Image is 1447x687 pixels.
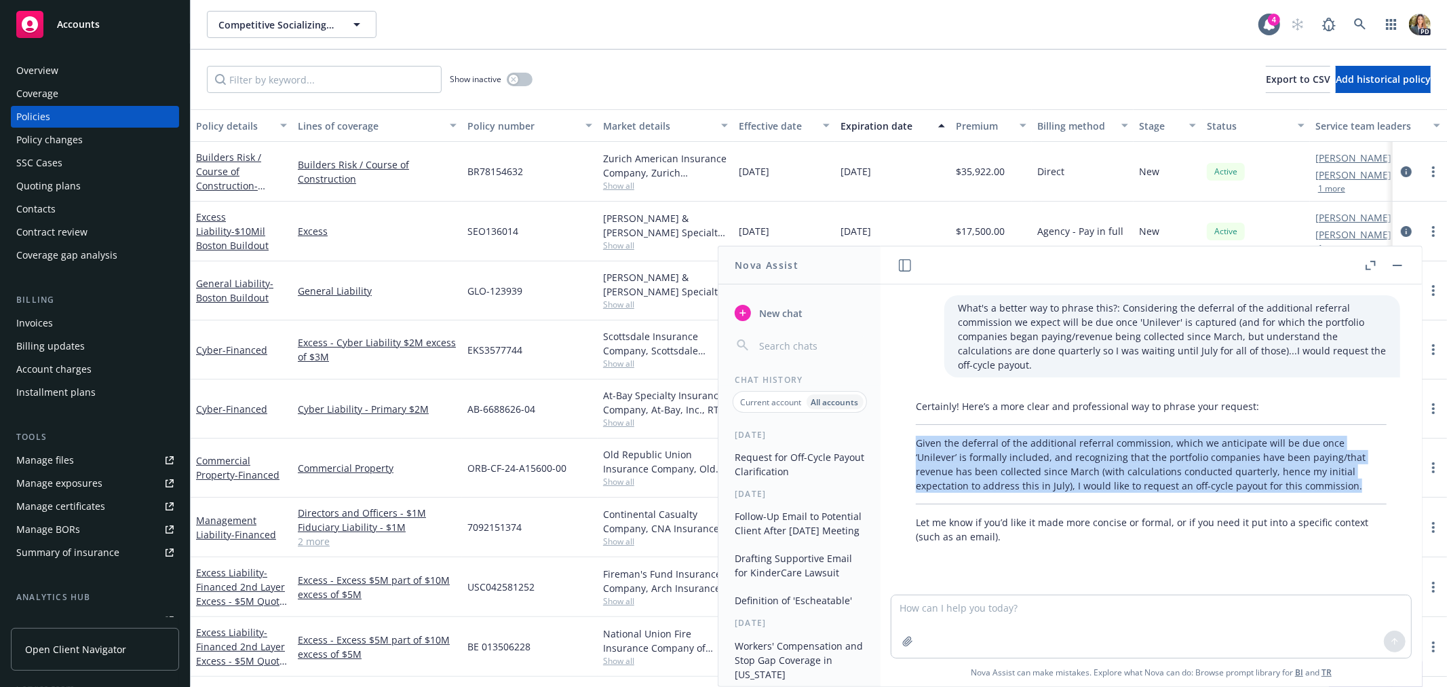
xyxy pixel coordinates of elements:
[16,60,58,81] div: Overview
[467,343,522,357] span: EKS3577744
[467,164,523,179] span: BR78154632
[756,336,864,355] input: Search chats
[603,567,728,595] div: Fireman's Fund Insurance Company, Arch Insurance Company
[1284,11,1311,38] a: Start snowing
[1378,11,1405,38] a: Switch app
[16,198,56,220] div: Contacts
[603,417,728,428] span: Show all
[11,519,179,540] a: Manage BORs
[916,436,1387,493] p: Given the deferral of the additional referral commission, which we anticipate will be due once ‘U...
[835,109,950,142] button: Expiration date
[207,66,442,93] input: Filter by keyword...
[603,299,728,310] span: Show all
[603,627,728,655] div: National Union Fire Insurance Company of [GEOGRAPHIC_DATA], [GEOGRAPHIC_DATA], AIG
[16,175,81,197] div: Quoting plans
[603,388,728,417] div: At-Bay Specialty Insurance Company, At-Bay, Inc., RT Specialty Insurance Services, LLC (RSG Speci...
[450,73,501,85] span: Show inactive
[841,224,871,238] span: [DATE]
[735,258,798,272] h1: Nova Assist
[1425,223,1442,240] a: more
[235,468,279,481] span: - Financed
[298,284,457,298] a: General Liability
[1425,460,1442,476] a: more
[467,461,566,475] span: ORB-CF-24-A15600-00
[1425,519,1442,536] a: more
[1318,185,1345,193] button: 1 more
[298,402,457,416] a: Cyber Liability - Primary $2M
[729,635,870,686] button: Workers' Compensation and Stop Gap Coverage in [US_STATE]
[729,547,870,584] button: Drafting Supportive Email for KinderCare Lawsuit
[196,514,276,541] a: Management Liability
[603,655,728,667] span: Show all
[1134,109,1201,142] button: Stage
[16,129,83,151] div: Policy changes
[11,591,179,604] div: Analytics hub
[1318,244,1345,253] button: 1 more
[886,658,1416,686] span: Nova Assist can make mistakes. Explore what Nova can do: Browse prompt library for and
[1268,14,1280,26] div: 4
[467,224,518,238] span: SEO136014
[1201,109,1310,142] button: Status
[11,60,179,81] a: Overview
[603,119,713,133] div: Market details
[11,221,179,243] a: Contract review
[467,520,522,534] span: 7092151374
[467,402,535,416] span: AB-6688626-04
[11,152,179,174] a: SSC Cases
[956,224,1005,238] span: $17,500.00
[1037,224,1123,238] span: Agency - Pay in full
[16,83,58,105] div: Coverage
[1266,66,1330,93] button: Export to CSV
[603,151,728,180] div: Zurich American Insurance Company, Zurich Insurance Group, [GEOGRAPHIC_DATA] Assure/[GEOGRAPHIC_D...
[1032,109,1134,142] button: Billing method
[16,449,74,471] div: Manage files
[16,312,53,334] div: Invoices
[1425,579,1442,595] a: more
[841,164,871,179] span: [DATE]
[1207,119,1290,133] div: Status
[298,119,442,133] div: Lines of coverage
[729,301,870,325] button: New chat
[11,129,179,151] a: Policy changes
[1315,119,1425,133] div: Service team leaders
[11,335,179,357] a: Billing updates
[462,109,598,142] button: Policy number
[196,454,279,481] a: Commercial Property
[1425,639,1442,655] a: more
[916,399,1387,413] p: Certainly! Here’s a more clear and professional way to phrase your request:
[57,19,100,30] span: Accounts
[292,109,462,142] button: Lines of coverage
[603,211,728,240] div: [PERSON_NAME] & [PERSON_NAME] Specialty Insurance Company, [PERSON_NAME] & [PERSON_NAME] ([GEOGRA...
[1212,166,1239,178] span: Active
[11,496,179,517] a: Manage certificates
[811,396,859,408] p: All accounts
[16,106,50,128] div: Policies
[1266,73,1330,86] span: Export to CSV
[16,472,102,494] div: Manage exposures
[603,507,728,536] div: Continental Casualty Company, CNA Insurance
[298,157,457,186] a: Builders Risk / Course of Construction
[298,506,457,520] a: Directors and Officers - $1M
[741,396,802,408] p: Current account
[196,277,273,304] a: General Liability
[1139,224,1159,238] span: New
[1315,151,1391,165] a: [PERSON_NAME]
[11,358,179,380] a: Account charges
[1037,119,1113,133] div: Billing method
[11,175,179,197] a: Quoting plans
[841,119,930,133] div: Expiration date
[16,244,117,266] div: Coverage gap analysis
[16,358,92,380] div: Account charges
[196,225,269,252] span: - $10Mil Boston Buildout
[718,488,881,500] div: [DATE]
[1425,341,1442,358] a: more
[16,496,105,517] div: Manage certificates
[1315,227,1391,242] a: [PERSON_NAME]
[11,472,179,494] a: Manage exposures
[1315,210,1391,225] a: [PERSON_NAME]
[756,306,803,320] span: New chat
[196,151,269,206] a: Builders Risk / Course of Construction
[950,109,1032,142] button: Premium
[1336,66,1431,93] button: Add historical policy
